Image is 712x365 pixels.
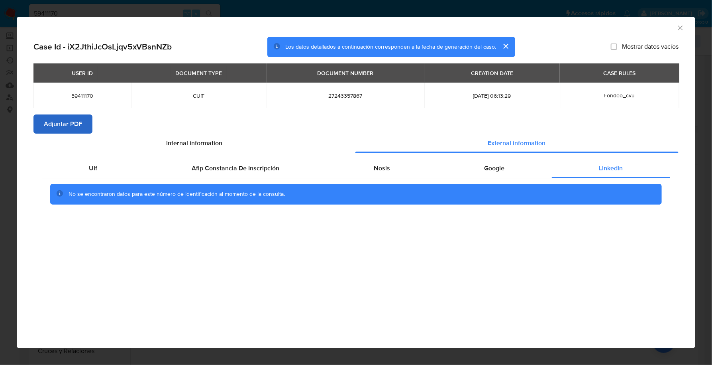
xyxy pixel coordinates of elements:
[374,164,390,173] span: Nosis
[67,66,98,80] div: USER ID
[484,164,505,173] span: Google
[166,138,222,148] span: Internal information
[141,92,257,99] span: CUIT
[434,92,550,99] span: [DATE] 06:13:29
[33,114,92,134] button: Adjuntar PDF
[33,134,679,153] div: Detailed info
[276,92,415,99] span: 27243357867
[171,66,227,80] div: DOCUMENT TYPE
[488,138,546,148] span: External information
[312,66,378,80] div: DOCUMENT NUMBER
[285,43,496,51] span: Los datos detallados a continuación corresponden a la fecha de generación del caso.
[599,164,623,173] span: Linkedin
[33,41,172,52] h2: Case Id - iX2JthiJcOsLjqv5xVBsnNZb
[496,37,515,56] button: cerrar
[466,66,518,80] div: CREATION DATE
[611,43,617,50] input: Mostrar datos vacíos
[44,115,82,133] span: Adjuntar PDF
[42,159,670,178] div: Detailed external info
[192,164,279,173] span: Afip Constancia De Inscripción
[43,92,122,99] span: 59411170
[598,66,640,80] div: CASE RULES
[677,24,684,31] button: Cerrar ventana
[622,43,679,51] span: Mostrar datos vacíos
[69,190,285,198] span: No se encontraron datos para este número de identificación al momento de la consulta.
[89,164,97,173] span: Uif
[604,91,635,99] span: Fondeo_cvu
[17,17,695,348] div: closure-recommendation-modal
